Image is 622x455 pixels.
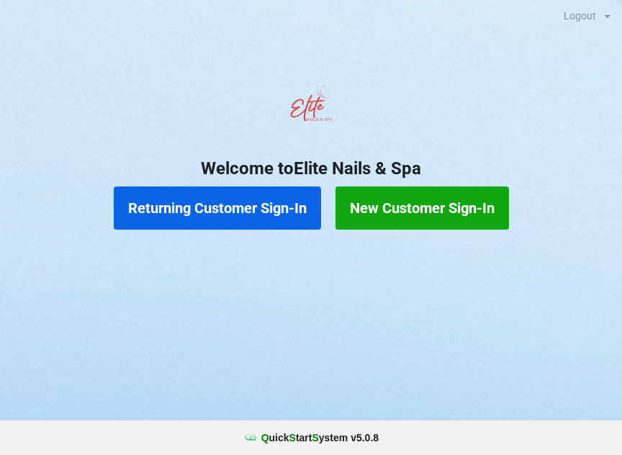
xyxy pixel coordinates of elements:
[335,186,509,230] button: New Customer Sign-In
[289,432,296,443] span: S
[312,432,318,443] span: S
[282,78,340,136] img: EliteNailsSpa-Logo1.png
[243,431,258,445] img: favicon.ico
[114,186,321,230] button: Returning Customer Sign-In
[261,431,379,445] b: uick tart ystem v 5.0.8
[564,11,596,21] div: Logout
[261,432,269,443] span: Q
